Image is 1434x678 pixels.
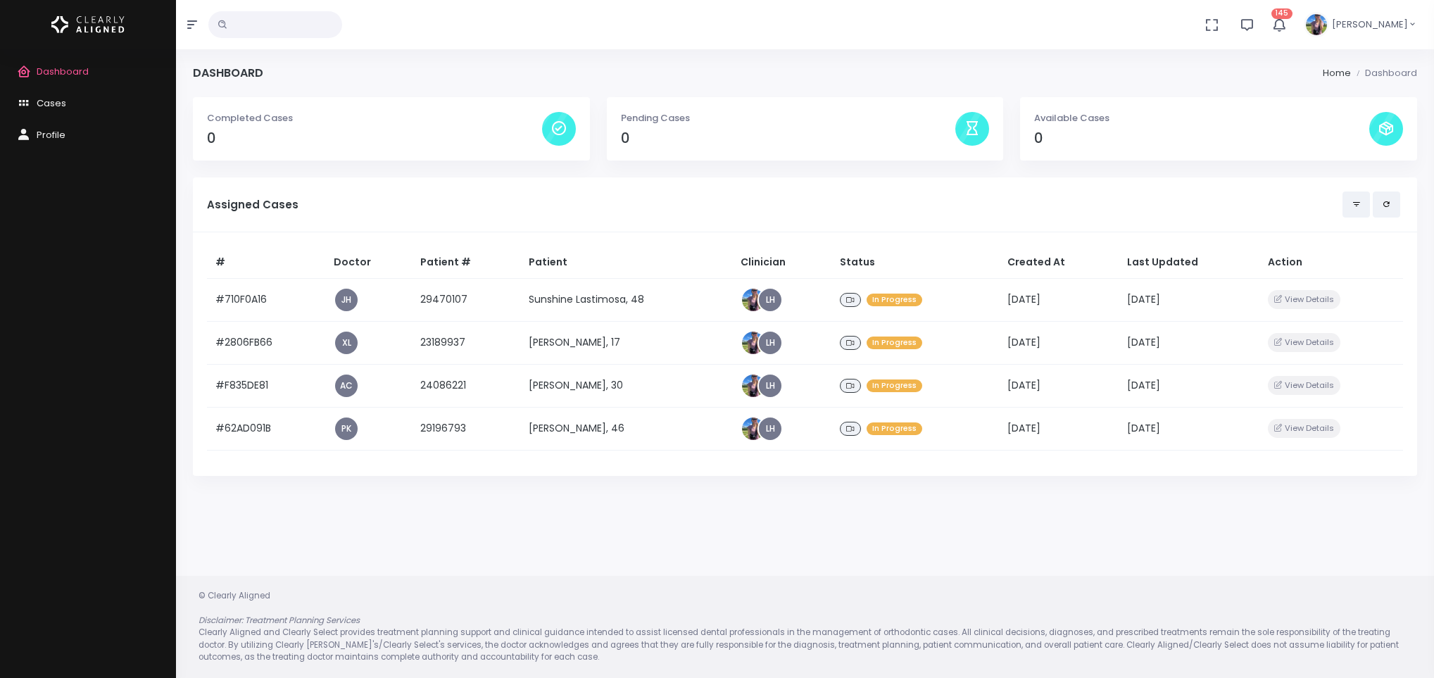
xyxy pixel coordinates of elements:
[412,246,520,279] th: Patient #
[184,590,1426,664] div: © Clearly Aligned Clearly Aligned and Clearly Select provides treatment planning support and clin...
[207,364,325,407] td: #F835DE81
[1268,333,1340,352] button: View Details
[867,337,922,350] span: In Progress
[520,321,732,364] td: [PERSON_NAME], 17
[1268,290,1340,309] button: View Details
[412,321,520,364] td: 23189937
[325,246,412,279] th: Doctor
[759,289,781,311] a: LH
[621,130,956,146] h4: 0
[1259,246,1403,279] th: Action
[1268,376,1340,395] button: View Details
[999,246,1119,279] th: Created At
[1304,12,1329,37] img: Header Avatar
[759,375,781,397] a: LH
[759,418,781,440] a: LH
[1034,111,1369,125] p: Available Cases
[520,278,732,321] td: Sunshine Lastimosa, 48
[335,418,358,440] a: PK
[1127,335,1160,349] span: [DATE]
[1119,246,1259,279] th: Last Updated
[1127,378,1160,392] span: [DATE]
[207,246,325,279] th: #
[207,130,542,146] h4: 0
[335,289,358,311] a: JH
[37,65,89,78] span: Dashboard
[1332,18,1408,32] span: [PERSON_NAME]
[1007,378,1040,392] span: [DATE]
[621,111,956,125] p: Pending Cases
[1351,66,1417,80] li: Dashboard
[412,407,520,450] td: 29196793
[37,128,65,142] span: Profile
[1034,130,1369,146] h4: 0
[867,379,922,393] span: In Progress
[1127,292,1160,306] span: [DATE]
[207,278,325,321] td: #710F0A16
[1007,292,1040,306] span: [DATE]
[1268,419,1340,438] button: View Details
[199,615,360,626] em: Disclaimer: Treatment Planning Services
[207,111,542,125] p: Completed Cases
[207,199,1342,211] h5: Assigned Cases
[193,66,263,80] h4: Dashboard
[831,246,999,279] th: Status
[335,375,358,397] a: AC
[1271,8,1293,19] span: 145
[520,246,732,279] th: Patient
[1007,421,1040,435] span: [DATE]
[759,332,781,354] a: LH
[520,364,732,407] td: [PERSON_NAME], 30
[732,246,831,279] th: Clinician
[1323,66,1351,80] li: Home
[207,407,325,450] td: #62AD091B
[412,278,520,321] td: 29470107
[520,407,732,450] td: [PERSON_NAME], 46
[412,364,520,407] td: 24086221
[867,422,922,436] span: In Progress
[51,10,125,39] img: Logo Horizontal
[1127,421,1160,435] span: [DATE]
[207,321,325,364] td: #2806FB66
[37,96,66,110] span: Cases
[867,294,922,307] span: In Progress
[1007,335,1040,349] span: [DATE]
[335,332,358,354] a: XL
